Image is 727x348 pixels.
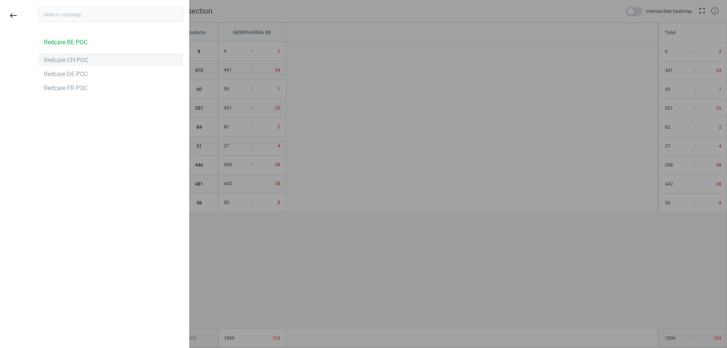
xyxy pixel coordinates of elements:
button: keyboard_backspace [5,7,22,25]
div: Redcare CH POC [44,56,88,64]
i: keyboard_backspace [9,11,18,20]
div: Redcare FR POC [44,84,87,92]
div: Redcare DE POC [44,70,88,78]
input: Search campaign [38,7,183,22]
div: Redcare BE POC [44,38,87,47]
